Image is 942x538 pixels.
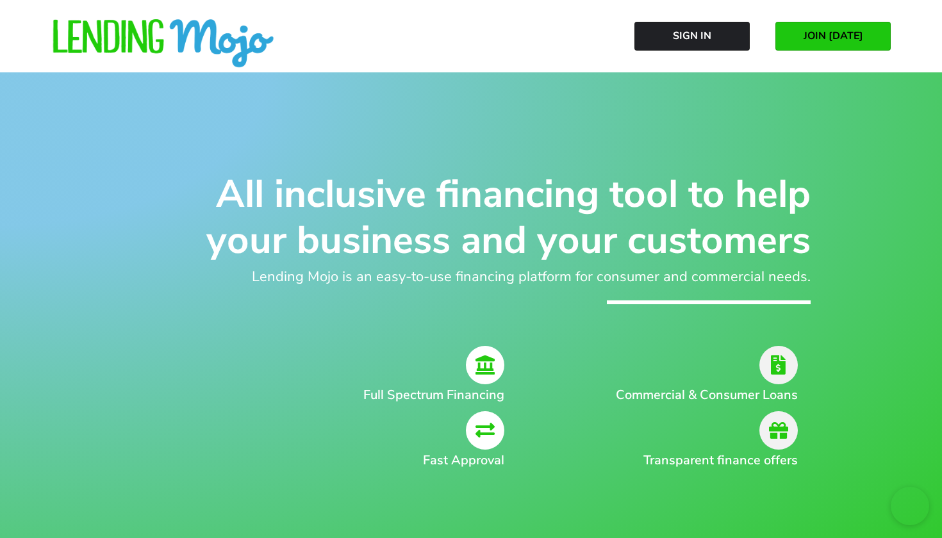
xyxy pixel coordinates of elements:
h2: Commercial & Consumer Loans [594,386,798,405]
h2: Full Spectrum Financing [189,386,504,405]
h2: Lending Mojo is an easy-to-use financing platform for consumer and commercial needs. [131,266,811,288]
span: JOIN [DATE] [804,30,863,42]
h2: Fast Approval [189,451,504,470]
img: lm-horizontal-logo [51,19,276,69]
a: JOIN [DATE] [775,22,891,51]
h2: Transparent finance offers [594,451,798,470]
h1: All inclusive financing tool to help your business and your customers [131,171,811,263]
a: Sign In [634,22,750,51]
span: Sign In [673,30,711,42]
iframe: chat widget [891,487,929,525]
